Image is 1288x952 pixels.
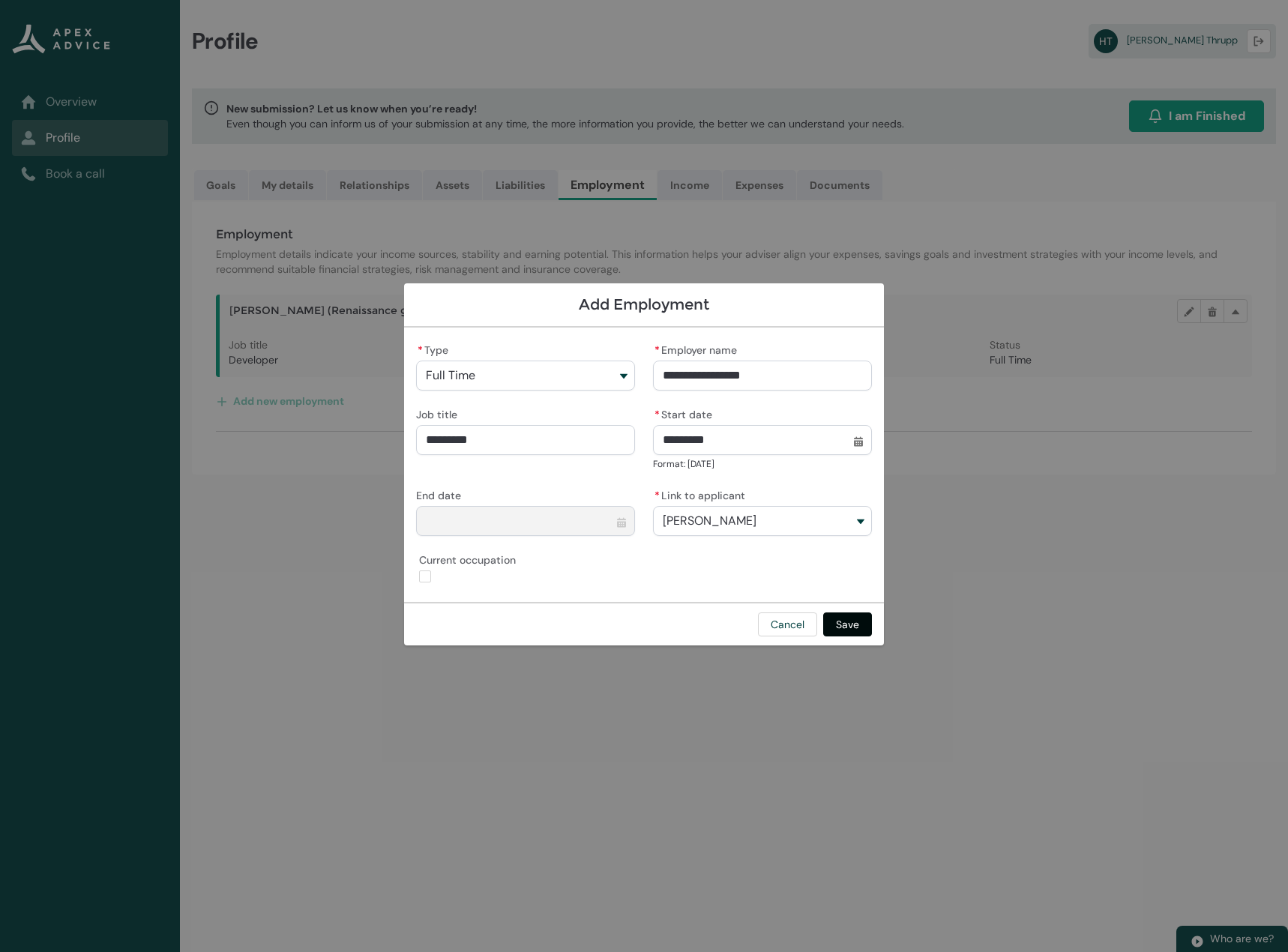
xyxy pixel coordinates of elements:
[416,361,635,391] button: Type
[653,506,872,536] button: Link to applicant
[416,340,454,358] label: Type
[653,404,718,422] label: Start date
[653,340,743,358] label: Employer name
[416,295,872,314] h1: Add Employment
[654,343,660,357] abbr: required
[419,549,522,567] span: Current occupation
[418,343,423,357] abbr: required
[758,612,817,636] button: Cancel
[653,457,872,472] div: Format: [DATE]
[823,612,872,636] button: Save
[426,369,475,382] span: Full Time
[653,485,751,503] label: Link to applicant
[654,408,660,421] abbr: required
[654,489,660,502] abbr: required
[416,404,463,422] label: Job title
[416,485,467,503] label: End date
[663,514,756,528] span: [PERSON_NAME]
